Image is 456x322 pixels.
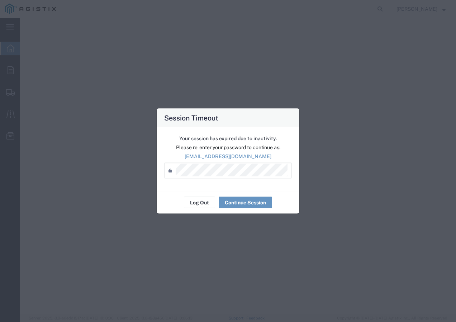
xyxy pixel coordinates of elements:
p: Your session has expired due to inactivity. [164,135,292,142]
p: [EMAIL_ADDRESS][DOMAIN_NAME] [164,153,292,160]
button: Continue Session [219,197,272,208]
button: Log Out [184,197,215,208]
p: Please re-enter your password to continue as: [164,144,292,151]
h4: Session Timeout [164,113,218,123]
